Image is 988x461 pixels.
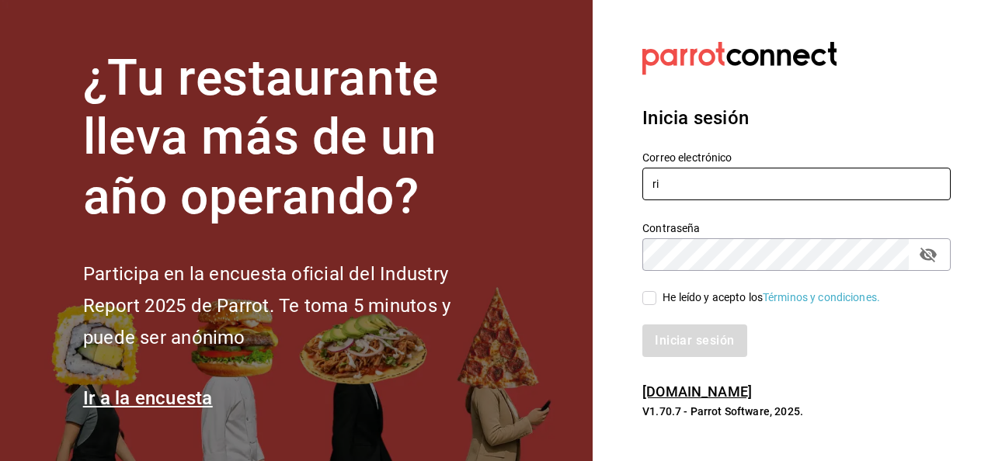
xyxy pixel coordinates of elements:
[642,383,752,400] a: [DOMAIN_NAME]
[642,151,951,162] label: Correo electrónico
[642,168,951,200] input: Ingresa tu correo electrónico
[915,241,941,268] button: passwordField
[83,258,503,353] h2: Participa en la encuesta oficial del Industry Report 2025 de Parrot. Te toma 5 minutos y puede se...
[83,387,213,409] a: Ir a la encuesta
[763,291,880,303] a: Términos y condiciones.
[642,222,951,233] label: Contraseña
[642,104,951,132] h3: Inicia sesión
[642,404,951,419] p: V1.70.7 - Parrot Software, 2025.
[663,289,880,306] div: He leído y acepto los
[83,49,503,227] h1: ¿Tu restaurante lleva más de un año operando?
